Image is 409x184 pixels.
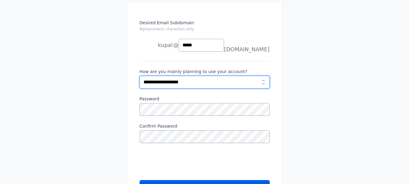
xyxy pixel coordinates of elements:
[173,41,179,49] span: @
[140,39,173,51] li: kupal
[140,20,270,35] label: Desired Email Subdomain
[140,123,270,129] label: Confirm Password
[140,69,270,75] label: How are you mainly planning to use your account?
[140,96,270,102] label: Password
[140,150,232,174] iframe: reCAPTCHA
[140,27,194,31] small: Alphanumeric characters only
[224,37,269,54] span: .[DOMAIN_NAME]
